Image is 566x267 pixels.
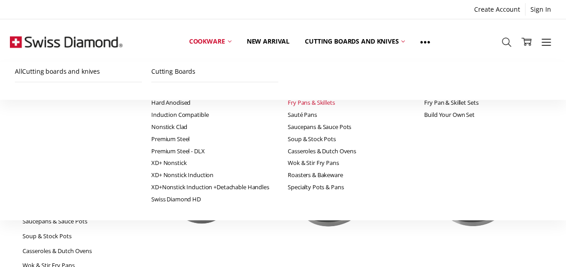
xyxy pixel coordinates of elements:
[23,229,139,244] a: Soup & Stock Pots
[469,3,525,16] a: Create Account
[151,62,278,82] a: Cutting Boards
[181,22,239,62] a: Cookware
[10,19,122,64] img: Free Shipping On Every Order
[297,22,413,62] a: Cutting boards and knives
[23,244,139,258] a: Casseroles & Dutch Ovens
[412,22,438,62] a: Show All
[525,3,556,16] a: Sign In
[239,22,297,62] a: New arrival
[23,214,139,229] a: Saucepans & Sauce Pots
